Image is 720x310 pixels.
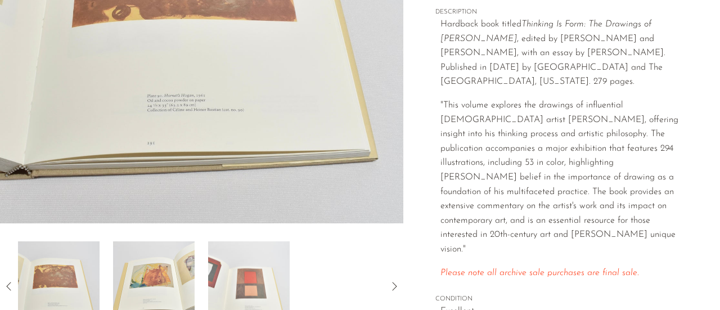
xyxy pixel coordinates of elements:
span: CONDITION [435,294,688,304]
span: Please note all archive sale purchases are final sale. [440,268,639,277]
span: DESCRIPTION [435,7,688,17]
p: "This volume explores the drawings of influential [DEMOGRAPHIC_DATA] artist [PERSON_NAME], offeri... [440,98,688,257]
em: Thinking Is Form: The Drawings of [PERSON_NAME] [440,20,651,43]
p: Hardback book titled , edited by [PERSON_NAME] and [PERSON_NAME], with an essay by [PERSON_NAME].... [440,17,688,89]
